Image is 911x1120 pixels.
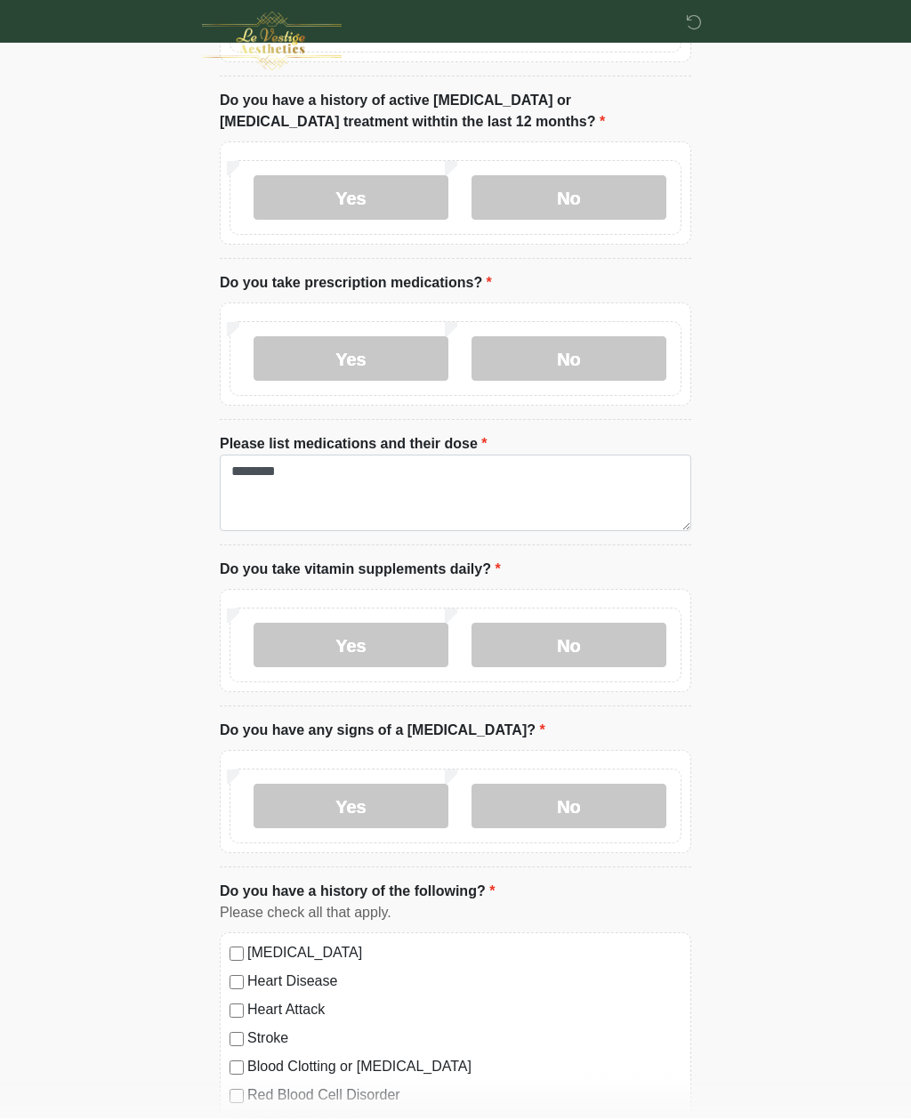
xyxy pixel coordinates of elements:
[472,786,666,830] label: No
[220,882,495,904] label: Do you have a history of the following?
[254,786,448,830] label: Yes
[247,972,681,994] label: Heart Disease
[230,977,244,991] input: Heart Disease
[230,1091,244,1105] input: Red Blood Cell Disorder
[254,624,448,669] label: Yes
[254,338,448,383] label: Yes
[254,177,448,222] label: Yes
[220,904,691,925] div: Please check all that apply.
[472,624,666,669] label: No
[220,274,492,295] label: Do you take prescription medications?
[230,1034,244,1048] input: Stroke
[247,1001,681,1022] label: Heart Attack
[220,435,488,456] label: Please list medications and their dose
[247,1058,681,1079] label: Blood Clotting or [MEDICAL_DATA]
[220,560,501,582] label: Do you take vitamin supplements daily?
[202,13,342,72] img: Le Vestige Aesthetics Logo
[230,1062,244,1076] input: Blood Clotting or [MEDICAL_DATA]
[220,721,545,743] label: Do you have any signs of a [MEDICAL_DATA]?
[472,338,666,383] label: No
[247,1086,681,1108] label: Red Blood Cell Disorder
[247,1029,681,1051] label: Stroke
[220,92,691,134] label: Do you have a history of active [MEDICAL_DATA] or [MEDICAL_DATA] treatment withtin the last 12 mo...
[230,948,244,963] input: [MEDICAL_DATA]
[247,944,681,965] label: [MEDICAL_DATA]
[230,1005,244,1019] input: Heart Attack
[472,177,666,222] label: No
